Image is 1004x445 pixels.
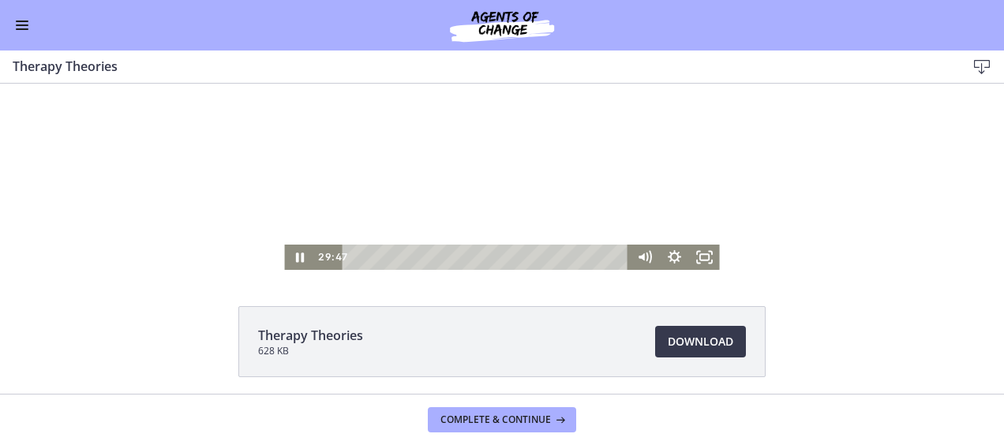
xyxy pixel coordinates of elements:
span: Therapy Theories [258,326,363,345]
button: Show settings menu [660,219,690,245]
button: Enable menu [13,16,32,35]
img: Agents of Change [407,6,597,44]
span: 628 KB [258,345,363,357]
span: Download [668,332,733,351]
a: Download [655,326,746,357]
div: Playbar [354,219,622,245]
button: Pause [284,219,314,245]
span: Complete & continue [440,413,551,426]
button: Fullscreen [690,219,720,245]
button: Mute [630,219,660,245]
button: Complete & continue [428,407,576,432]
h3: Therapy Theories [13,57,941,76]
